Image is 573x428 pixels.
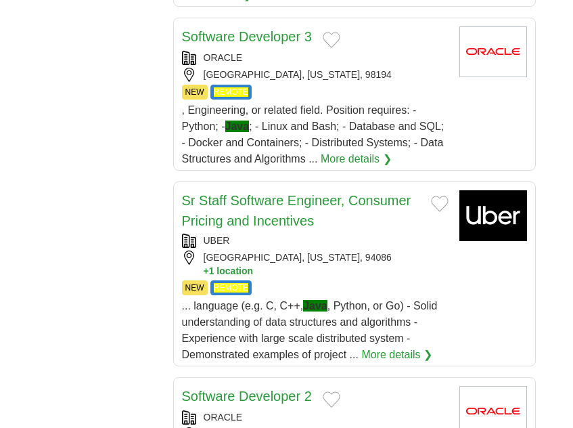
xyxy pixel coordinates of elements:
span: NEW [182,280,208,295]
button: Add to favorite jobs [431,196,449,212]
a: UBER [204,235,230,246]
span: Java [303,300,327,312]
span: ... language (e.g. C, C++, , Python, or Go) - Solid understanding of data structures and algorith... [182,300,438,360]
div: [GEOGRAPHIC_DATA], [US_STATE], 94086 [182,251,449,278]
span: REMOTE [214,87,248,97]
div: [GEOGRAPHIC_DATA], [US_STATE], 98194 [182,68,449,82]
span: NEW [182,85,208,100]
button: +1 location [204,265,449,278]
img: Oracle logo [459,26,527,77]
a: ORACLE [204,412,243,423]
span: , Engineering, or related field. Position requires: - Python; - ; - Linux and Bash; - Database an... [182,104,444,165]
span: Java [225,121,250,132]
a: ORACLE [204,52,243,63]
button: Add to favorite jobs [323,32,340,48]
a: Sr Staff Software Engineer, Consumer Pricing and Incentives [182,193,411,228]
span: + [204,265,209,278]
a: More details ❯ [361,347,432,363]
a: Software Developer 2 [182,389,312,404]
button: Add to favorite jobs [323,391,340,408]
span: REMOTE [214,283,248,293]
a: Software Developer 3 [182,29,312,44]
img: Uber logo [459,190,527,241]
a: More details ❯ [321,151,392,167]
